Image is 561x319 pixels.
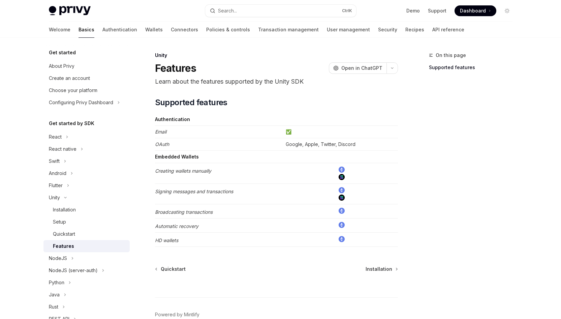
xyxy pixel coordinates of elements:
div: Choose your platform [49,86,97,94]
img: ethereum.png [339,187,345,193]
a: Installation [43,204,130,216]
a: Policies & controls [206,22,250,38]
button: Toggle NodeJS (server-auth) section [43,264,130,277]
div: Rust [49,303,58,311]
img: ethereum.png [339,236,345,242]
span: On this page [436,51,466,59]
a: Setup [43,216,130,228]
a: About Privy [43,60,130,72]
td: Google, Apple, Twitter, Discord [283,138,398,151]
a: Support [428,7,446,14]
button: Toggle NodeJS section [43,252,130,264]
div: Create an account [49,74,90,82]
button: Toggle Rust section [43,301,130,313]
a: User management [327,22,370,38]
button: Open search [205,5,356,17]
button: Toggle Flutter section [43,179,130,192]
p: Learn about the features supported by the Unity SDK [155,77,398,86]
em: OAuth [155,141,169,147]
div: Configuring Privy Dashboard [49,98,113,107]
div: Swift [49,157,60,165]
div: Features [53,242,74,250]
div: Java [49,291,60,299]
div: NodeJS [49,254,67,262]
em: Signing messages and transactions [155,188,233,194]
div: React [49,133,62,141]
button: Toggle Swift section [43,155,130,167]
a: Dashboard [455,5,496,16]
img: solana.png [339,195,345,201]
button: Toggle Java section [43,289,130,301]
a: Wallets [145,22,163,38]
a: Features [43,240,130,252]
img: ethereum.png [339,208,345,214]
span: Installation [366,266,392,272]
a: API reference [432,22,464,38]
a: Powered by Mintlify [155,311,199,318]
div: About Privy [49,62,74,70]
button: Toggle Android section [43,167,130,179]
span: Open in ChatGPT [341,65,382,71]
div: NodeJS (server-auth) [49,266,98,274]
span: Quickstart [161,266,186,272]
div: Unity [155,52,398,59]
button: Toggle dark mode [502,5,512,16]
em: Broadcasting transactions [155,209,213,215]
button: Toggle React section [43,131,130,143]
td: ✅ [283,126,398,138]
a: Demo [406,7,420,14]
span: Ctrl K [342,8,352,13]
em: Creating wallets manually [155,168,211,174]
button: Toggle Unity section [43,192,130,204]
a: Recipes [405,22,424,38]
a: Choose your platform [43,84,130,96]
em: Automatic recovery [155,223,198,229]
div: React native [49,145,76,153]
a: Create an account [43,72,130,84]
h5: Get started by SDK [49,119,94,127]
button: Toggle Python section [43,277,130,289]
strong: Authentication [155,116,190,122]
a: Basics [79,22,94,38]
a: Security [378,22,397,38]
img: light logo [49,6,91,16]
div: Setup [53,218,66,226]
strong: Embedded Wallets [155,154,199,159]
button: Open in ChatGPT [329,62,386,74]
em: HD wallets [155,237,178,243]
h5: Get started [49,49,76,57]
button: Toggle React native section [43,143,130,155]
div: Python [49,279,64,287]
span: Dashboard [460,7,486,14]
div: Android [49,169,66,177]
a: Quickstart [43,228,130,240]
div: Flutter [49,181,63,190]
a: Transaction management [258,22,319,38]
h1: Features [155,62,196,74]
a: Supported features [429,62,518,73]
a: Authentication [102,22,137,38]
div: Installation [53,206,76,214]
img: ethereum.png [339,167,345,173]
a: Quickstart [156,266,186,272]
div: Search... [218,7,237,15]
a: Welcome [49,22,70,38]
img: solana.png [339,174,345,180]
span: Supported features [155,97,227,108]
div: Quickstart [53,230,75,238]
button: Toggle Configuring Privy Dashboard section [43,96,130,109]
a: Connectors [171,22,198,38]
div: Unity [49,194,60,202]
img: ethereum.png [339,222,345,228]
em: Email [155,129,166,135]
a: Installation [366,266,397,272]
